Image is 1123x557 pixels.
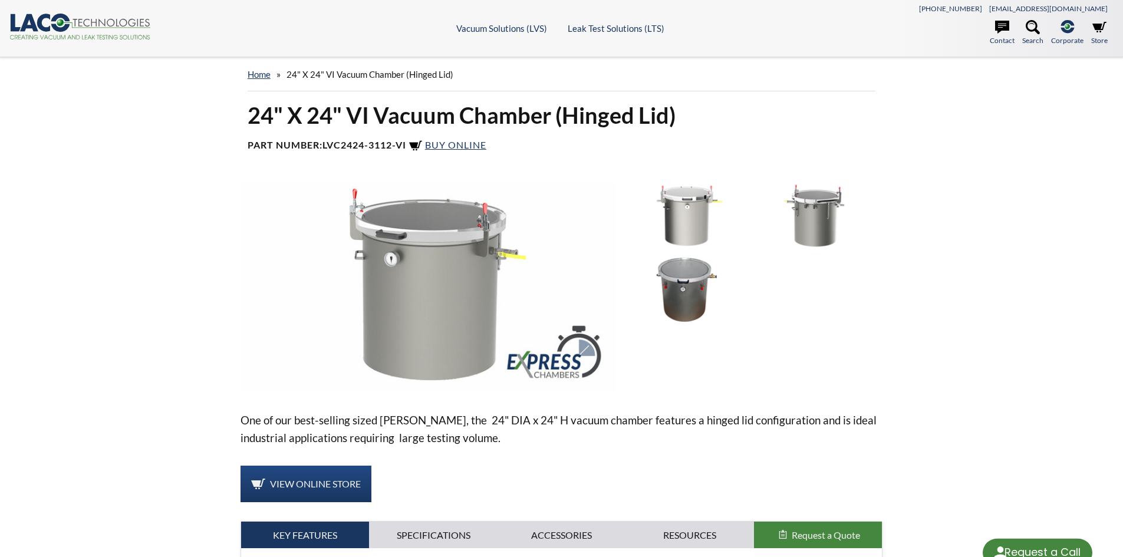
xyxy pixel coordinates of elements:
a: [EMAIL_ADDRESS][DOMAIN_NAME] [989,4,1108,13]
a: Key Features [241,522,370,549]
span: Corporate [1051,35,1084,46]
span: Request a Quote [792,529,860,540]
img: LVC2424-3112-VI Vacuum Chamber, rear view [754,182,877,250]
span: 24" X 24" VI Vacuum Chamber (Hinged Lid) [286,69,453,80]
h4: Part Number: [248,139,876,153]
a: Accessories [498,522,626,549]
b: LVC2424-3112-VI [322,139,406,150]
div: » [248,58,876,91]
a: Search [1022,20,1043,46]
a: View Online Store [241,466,371,502]
img: LVC2424-3112-VI Vacuum Chamber Acrylic Lid, front view [625,182,748,250]
button: Request a Quote [754,522,882,549]
a: Contact [990,20,1015,46]
h1: 24" X 24" VI Vacuum Chamber (Hinged Lid) [248,101,876,130]
a: Buy Online [409,139,486,150]
a: Store [1091,20,1108,46]
img: LVC2424-3112-VI Vacuum Chamber Hinged Lid front angle view [625,256,748,325]
a: Leak Test Solutions (LTS) [568,23,664,34]
a: Vacuum Solutions (LVS) [456,23,547,34]
span: Buy Online [425,139,486,150]
a: Specifications [369,522,498,549]
a: home [248,69,271,80]
span: View Online Store [270,478,361,489]
p: One of our best-selling sized [PERSON_NAME], the 24" DIA x 24" H vacuum chamber features a hinged... [241,411,883,447]
a: [PHONE_NUMBER] [919,4,982,13]
img: LVC2424-3112-VI Express Chamber Acrylic Lid, front angle view [241,182,617,393]
a: Resources [625,522,754,549]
